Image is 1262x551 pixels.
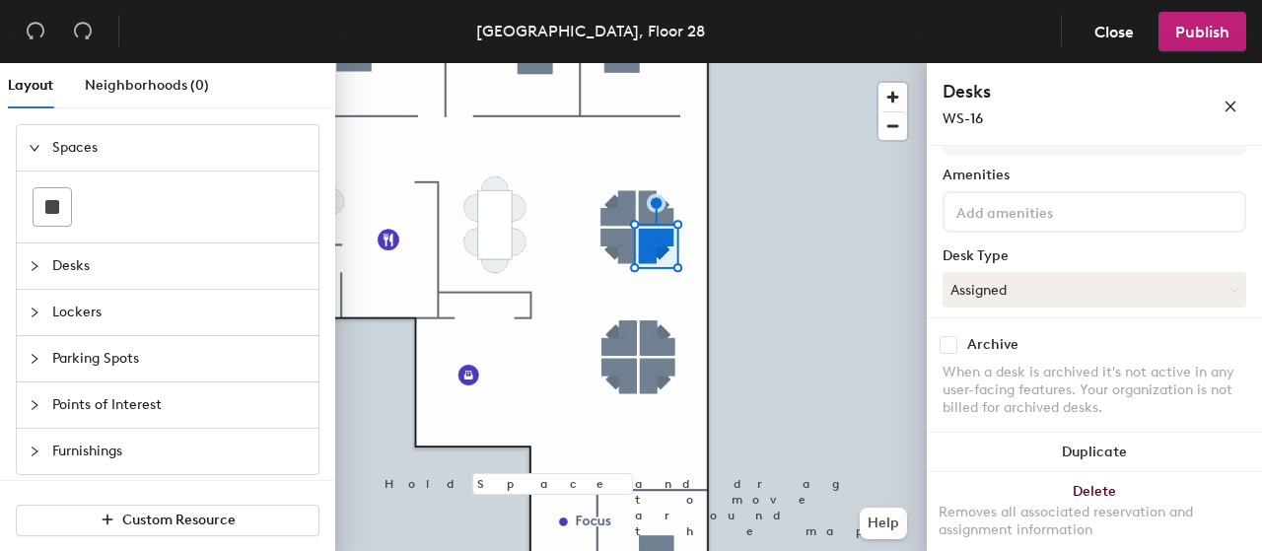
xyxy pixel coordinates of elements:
span: Lockers [52,290,307,335]
span: Furnishings [52,429,307,474]
span: Desks [52,243,307,289]
span: Custom Resource [122,512,236,528]
button: Help [860,508,907,539]
button: Close [1078,12,1151,51]
div: When a desk is archived it's not active in any user-facing features. Your organization is not bil... [943,364,1246,417]
div: Removes all associated reservation and assignment information [939,504,1250,539]
button: Assigned [943,272,1246,308]
button: Redo (⌘ + ⇧ + Z) [63,12,103,51]
span: WS-16 [943,110,983,127]
div: Archive [967,337,1018,353]
span: Points of Interest [52,382,307,428]
span: Layout [8,77,53,94]
button: Duplicate [927,433,1262,472]
button: Custom Resource [16,505,319,536]
span: Spaces [52,125,307,171]
span: Publish [1175,23,1229,41]
div: [GEOGRAPHIC_DATA], Floor 28 [476,19,705,43]
span: collapsed [29,307,40,318]
span: collapsed [29,260,40,272]
span: collapsed [29,399,40,411]
span: Parking Spots [52,336,307,381]
button: Undo (⌘ + Z) [16,12,55,51]
button: Publish [1158,12,1246,51]
span: Close [1094,23,1134,41]
div: Desk Type [943,248,1246,264]
span: collapsed [29,353,40,365]
span: collapsed [29,446,40,457]
span: undo [26,21,45,40]
span: expanded [29,142,40,154]
input: Add amenities [952,199,1130,223]
div: Amenities [943,168,1246,183]
h4: Desks [943,79,1159,104]
span: Neighborhoods (0) [85,77,209,94]
span: close [1224,100,1237,113]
